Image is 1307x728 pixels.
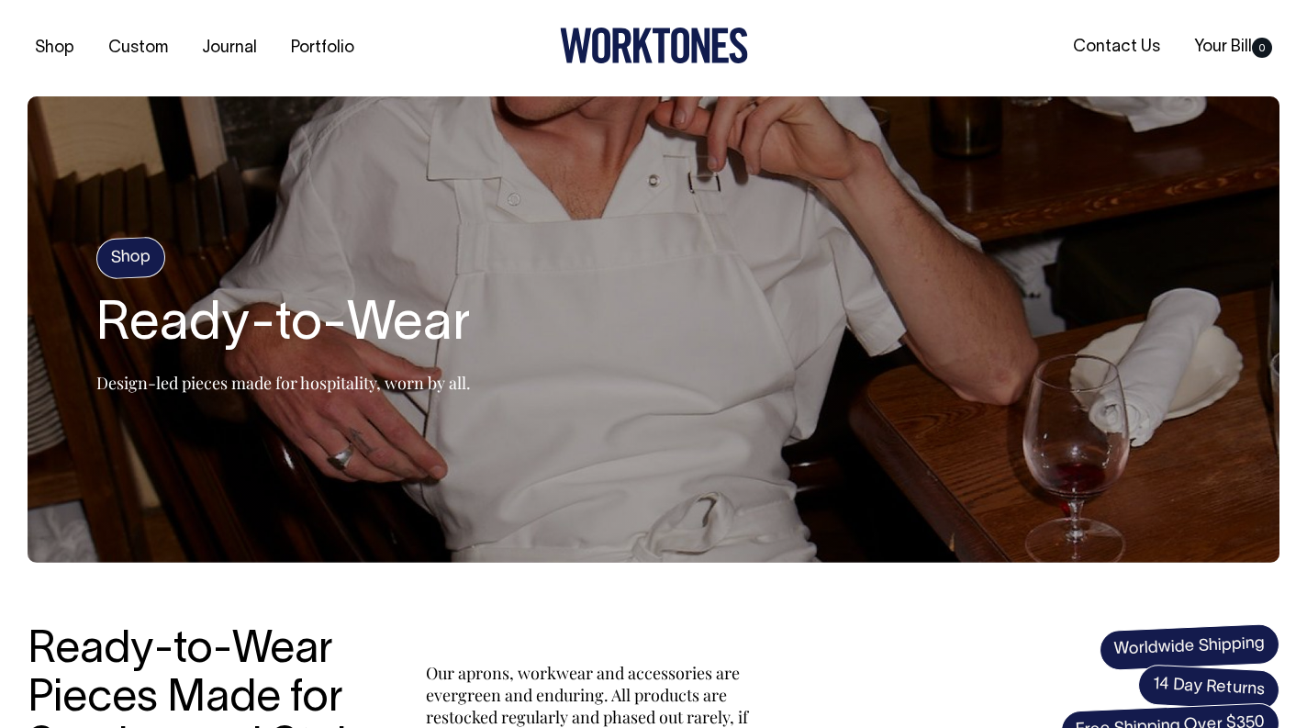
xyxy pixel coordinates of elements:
h2: Ready-to-Wear [96,297,471,355]
p: Design-led pieces made for hospitality, worn by all. [96,372,471,394]
span: 0 [1252,38,1272,58]
a: Contact Us [1066,32,1167,62]
a: Custom [101,33,175,63]
span: Worldwide Shipping [1099,623,1280,671]
span: 14 Day Returns [1137,664,1280,711]
a: Your Bill0 [1187,32,1279,62]
a: Portfolio [284,33,362,63]
h4: Shop [95,236,166,279]
a: Shop [28,33,82,63]
a: Journal [195,33,264,63]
